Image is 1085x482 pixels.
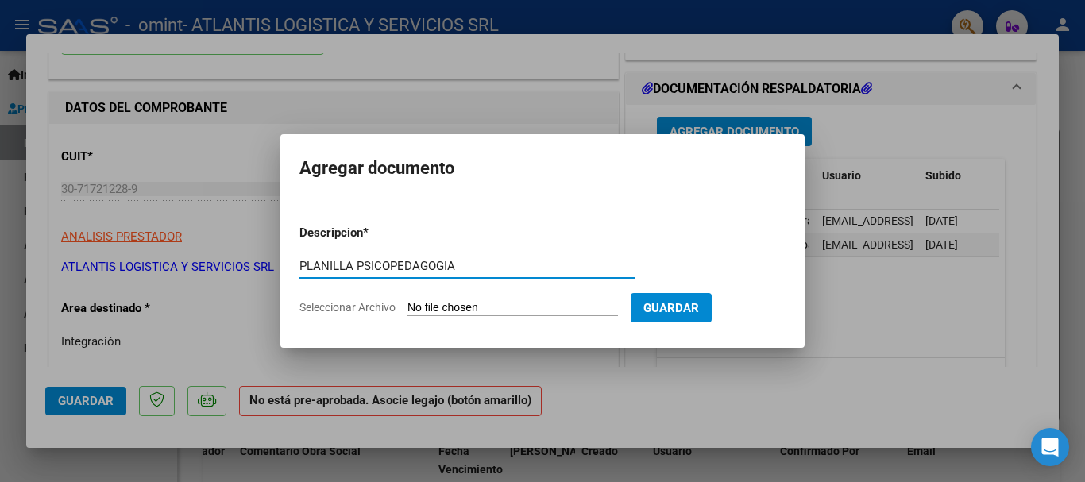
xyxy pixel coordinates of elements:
p: Descripcion [299,224,446,242]
div: Open Intercom Messenger [1031,428,1069,466]
h2: Agregar documento [299,153,786,183]
button: Guardar [631,293,712,322]
span: Guardar [643,301,699,315]
span: Seleccionar Archivo [299,301,396,314]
